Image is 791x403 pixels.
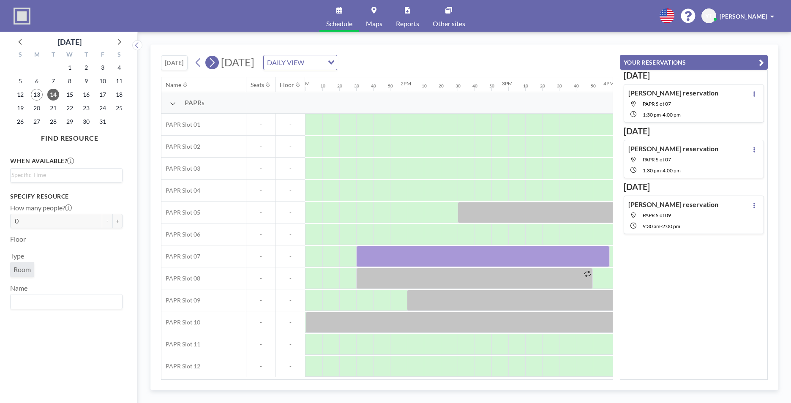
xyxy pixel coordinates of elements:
[10,252,24,260] label: Type
[14,8,30,25] img: organization-logo
[624,182,764,192] h3: [DATE]
[97,102,109,114] span: Friday, October 24, 2025
[64,75,76,87] span: Wednesday, October 8, 2025
[643,167,661,174] span: 1:30 PM
[246,319,275,326] span: -
[643,223,660,229] span: 9:30 AM
[64,102,76,114] span: Wednesday, October 22, 2025
[456,83,461,89] div: 30
[246,121,275,128] span: -
[47,89,59,101] span: Tuesday, October 14, 2025
[166,81,181,89] div: Name
[161,275,200,282] span: PAPR Slot 08
[97,62,109,74] span: Friday, October 3, 2025
[14,102,26,114] span: Sunday, October 19, 2025
[185,98,205,107] span: PAPRs
[275,209,305,216] span: -
[31,89,43,101] span: Monday, October 13, 2025
[47,116,59,128] span: Tuesday, October 28, 2025
[337,83,342,89] div: 20
[275,275,305,282] span: -
[275,340,305,348] span: -
[31,102,43,114] span: Monday, October 20, 2025
[10,131,129,142] h4: FIND RESOURCE
[14,89,26,101] span: Sunday, October 12, 2025
[97,75,109,87] span: Friday, October 10, 2025
[161,297,200,304] span: PAPR Slot 09
[14,75,26,87] span: Sunday, October 5, 2025
[246,209,275,216] span: -
[275,143,305,150] span: -
[47,102,59,114] span: Tuesday, October 21, 2025
[64,116,76,128] span: Wednesday, October 29, 2025
[643,112,661,118] span: 1:30 PM
[11,169,122,181] div: Search for option
[161,121,200,128] span: PAPR Slot 01
[661,112,663,118] span: -
[661,167,663,174] span: -
[45,50,62,61] div: T
[275,231,305,238] span: -
[472,83,477,89] div: 40
[113,62,125,74] span: Saturday, October 4, 2025
[371,83,376,89] div: 40
[161,209,200,216] span: PAPR Slot 05
[275,319,305,326] span: -
[396,20,419,27] span: Reports
[275,165,305,172] span: -
[161,253,200,260] span: PAPR Slot 07
[275,253,305,260] span: -
[246,362,275,370] span: -
[11,170,117,180] input: Search for option
[161,143,200,150] span: PAPR Slot 02
[80,102,92,114] span: Thursday, October 23, 2025
[523,83,528,89] div: 10
[112,214,123,228] button: +
[663,167,681,174] span: 4:00 PM
[31,75,43,87] span: Monday, October 6, 2025
[366,20,382,27] span: Maps
[643,156,671,163] span: PAPR Slot 07
[11,296,117,307] input: Search for option
[502,80,513,87] div: 3PM
[280,81,294,89] div: Floor
[94,50,111,61] div: F
[401,80,411,87] div: 2PM
[354,83,359,89] div: 30
[628,200,718,209] h4: [PERSON_NAME] reservation
[388,83,393,89] div: 50
[161,319,200,326] span: PAPR Slot 10
[10,193,123,200] h3: Specify resource
[64,89,76,101] span: Wednesday, October 15, 2025
[80,89,92,101] span: Thursday, October 16, 2025
[246,187,275,194] span: -
[320,83,325,89] div: 10
[705,12,712,20] span: YT
[624,126,764,136] h3: [DATE]
[326,20,352,27] span: Schedule
[29,50,45,61] div: M
[264,55,337,70] div: Search for option
[113,89,125,101] span: Saturday, October 18, 2025
[161,362,200,370] span: PAPR Slot 12
[102,214,112,228] button: -
[275,121,305,128] span: -
[275,297,305,304] span: -
[47,75,59,87] span: Tuesday, October 7, 2025
[433,20,465,27] span: Other sites
[422,83,427,89] div: 10
[31,116,43,128] span: Monday, October 27, 2025
[540,83,545,89] div: 20
[14,265,31,273] span: Room
[80,62,92,74] span: Thursday, October 2, 2025
[246,340,275,348] span: -
[251,81,264,89] div: Seats
[14,116,26,128] span: Sunday, October 26, 2025
[265,57,306,68] span: DAILY VIEW
[643,101,671,107] span: PAPR Slot 07
[591,83,596,89] div: 50
[620,55,768,70] button: YOUR RESERVATIONS
[246,231,275,238] span: -
[97,116,109,128] span: Friday, October 31, 2025
[111,50,127,61] div: S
